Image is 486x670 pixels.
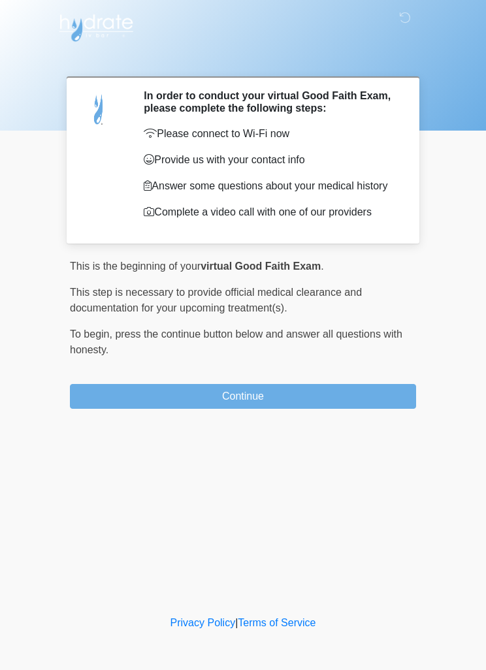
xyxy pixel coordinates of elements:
h2: In order to conduct your virtual Good Faith Exam, please complete the following steps: [144,89,397,114]
a: | [235,617,238,628]
span: This is the beginning of your [70,261,201,272]
p: Please connect to Wi-Fi now [144,126,397,142]
a: Privacy Policy [170,617,236,628]
span: This step is necessary to provide official medical clearance and documentation for your upcoming ... [70,287,362,313]
button: Continue [70,384,416,409]
p: Answer some questions about your medical history [144,178,397,194]
span: . [321,261,323,272]
img: Agent Avatar [80,89,119,129]
h1: ‎ ‎ ‎ [60,47,426,71]
p: Complete a video call with one of our providers [144,204,397,220]
strong: virtual Good Faith Exam [201,261,321,272]
a: Terms of Service [238,617,316,628]
img: Hydrate IV Bar - Scottsdale Logo [57,10,135,42]
span: press the continue button below and answer all questions with honesty. [70,328,402,355]
p: Provide us with your contact info [144,152,397,168]
span: To begin, [70,328,115,340]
